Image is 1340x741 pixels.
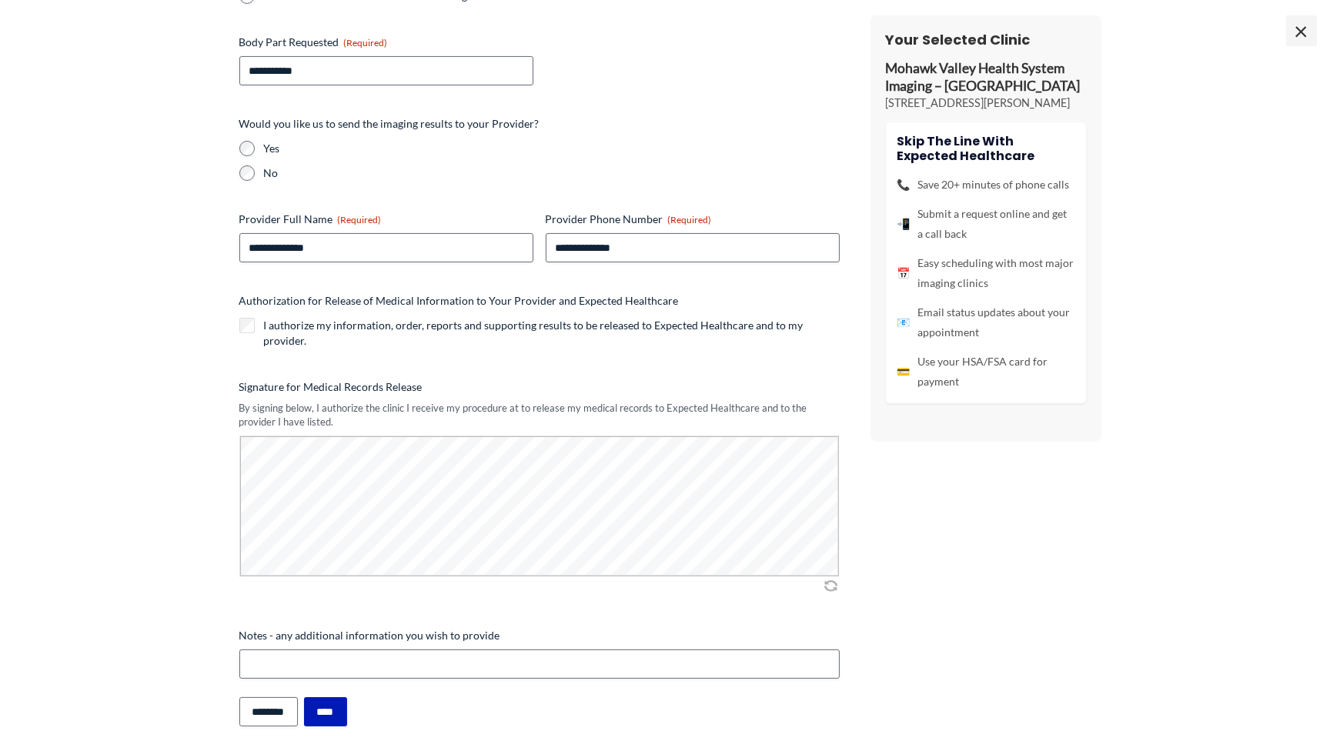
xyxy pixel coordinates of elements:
span: 📲 [897,214,911,234]
li: Use your HSA/FSA card for payment [897,352,1074,392]
span: (Required) [344,37,388,48]
li: Email status updates about your appointment [897,302,1074,342]
img: Clear Signature [821,578,840,593]
span: 📞 [897,175,911,195]
label: Yes [264,141,840,156]
p: Mohawk Valley Health System Imaging – [GEOGRAPHIC_DATA] [886,60,1086,95]
label: No [264,165,840,181]
h3: Your Selected Clinic [886,31,1086,48]
span: × [1286,15,1317,46]
label: I authorize my information, order, reports and supporting results to be released to Expected Heal... [264,318,840,349]
label: Provider Full Name [239,212,533,227]
label: Provider Phone Number [546,212,840,227]
label: Body Part Requested [239,35,533,50]
li: Submit a request online and get a call back [897,204,1074,244]
legend: Would you like us to send the imaging results to your Provider? [239,116,540,132]
span: 📅 [897,263,911,283]
li: Save 20+ minutes of phone calls [897,175,1074,195]
label: Signature for Medical Records Release [239,379,840,395]
p: [STREET_ADDRESS][PERSON_NAME] [886,95,1086,111]
label: Notes - any additional information you wish to provide [239,628,840,643]
div: By signing below, I authorize the clinic I receive my procedure at to release my medical records ... [239,401,840,429]
li: Easy scheduling with most major imaging clinics [897,253,1074,293]
h4: Skip the line with Expected Healthcare [897,134,1074,163]
span: 💳 [897,362,911,382]
span: (Required) [668,214,712,225]
legend: Authorization for Release of Medical Information to Your Provider and Expected Healthcare [239,293,679,309]
span: 📧 [897,312,911,332]
span: (Required) [338,214,382,225]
